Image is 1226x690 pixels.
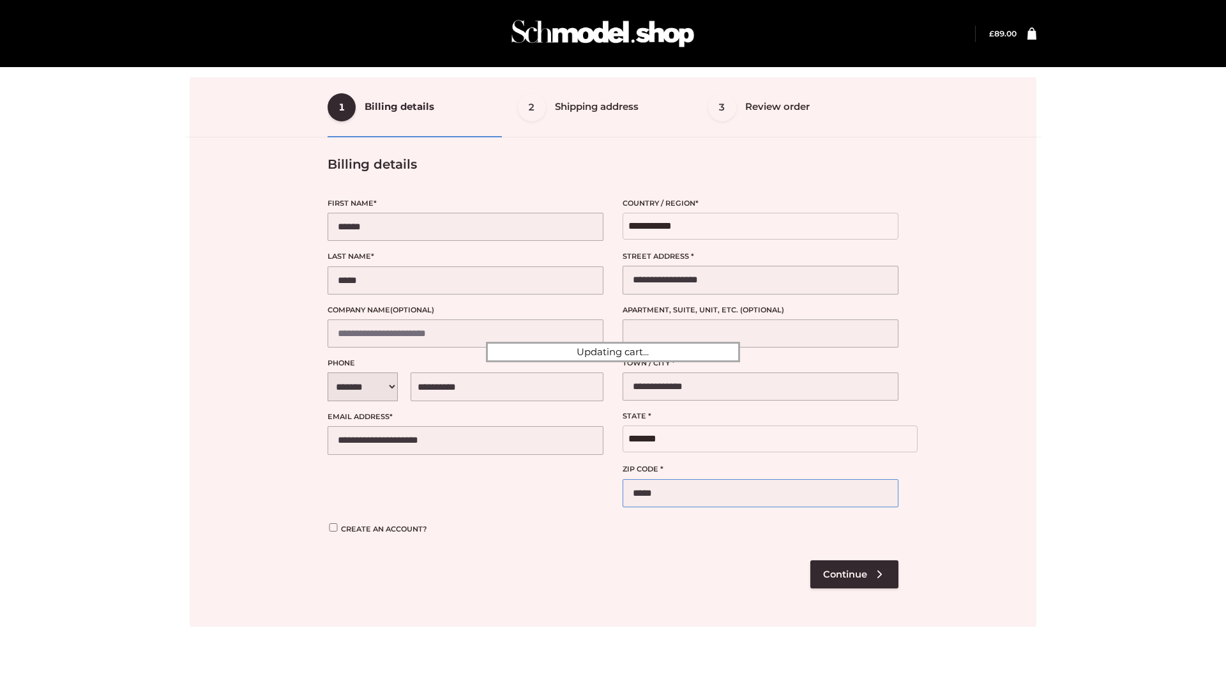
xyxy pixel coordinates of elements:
img: Schmodel Admin 964 [507,8,699,59]
div: Updating cart... [486,342,740,362]
bdi: 89.00 [989,29,1017,38]
span: £ [989,29,994,38]
a: £89.00 [989,29,1017,38]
